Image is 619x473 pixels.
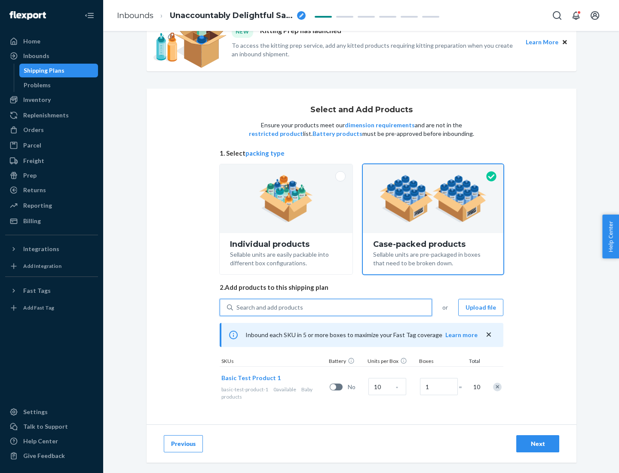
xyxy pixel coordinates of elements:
[221,374,281,382] button: Basic Test Product 1
[23,141,41,150] div: Parcel
[220,283,503,292] span: 2. Add products to this shipping plan
[368,378,406,395] input: Case Quantity
[345,121,415,129] button: dimension requirements
[373,249,493,267] div: Sellable units are pre-packaged in boxes that need to be broken down.
[23,245,59,253] div: Integrations
[23,126,44,134] div: Orders
[5,434,98,448] a: Help Center
[117,11,153,20] a: Inbounds
[5,420,98,433] a: Talk to Support
[19,78,98,92] a: Problems
[221,374,281,381] span: Basic Test Product 1
[220,323,503,347] div: Inbound each SKU in 5 or more boxes to maximize your Fast Tag coverage
[260,26,341,37] p: Kitting Prep has launched
[526,37,558,47] button: Learn More
[110,3,313,28] ol: breadcrumbs
[310,106,413,114] h1: Select and Add Products
[24,66,64,75] div: Shipping Plans
[5,449,98,463] button: Give Feedback
[249,129,303,138] button: restricted product
[524,439,552,448] div: Next
[567,7,585,24] button: Open notifications
[23,157,44,165] div: Freight
[23,37,40,46] div: Home
[5,405,98,419] a: Settings
[442,303,448,312] span: or
[24,81,51,89] div: Problems
[5,169,98,182] a: Prep
[230,240,342,249] div: Individual products
[5,154,98,168] a: Freight
[19,64,98,77] a: Shipping Plans
[380,175,487,222] img: case-pack.59cecea509d18c883b923b81aeac6d0b.png
[232,26,253,37] div: NEW
[5,123,98,137] a: Orders
[248,121,475,138] p: Ensure your products meet our and are not in the list. must be pre-approved before inbounding.
[245,149,285,158] button: packing type
[273,386,296,393] span: 0 available
[5,301,98,315] a: Add Fast Tag
[5,34,98,48] a: Home
[460,357,482,366] div: Total
[560,37,570,47] button: Close
[23,262,61,270] div: Add Integration
[5,242,98,256] button: Integrations
[484,330,493,339] button: close
[5,259,98,273] a: Add Integration
[373,240,493,249] div: Case-packed products
[221,386,326,400] div: Baby products
[445,331,478,339] button: Learn more
[459,383,467,391] span: =
[23,171,37,180] div: Prep
[23,217,41,225] div: Billing
[5,108,98,122] a: Replenishments
[313,129,362,138] button: Battery products
[23,201,52,210] div: Reporting
[220,357,327,366] div: SKUs
[5,214,98,228] a: Billing
[348,383,365,391] span: No
[516,435,559,452] button: Next
[232,41,518,58] p: To access the kitting prep service, add any kitted products requiring kitting preparation when yo...
[23,451,65,460] div: Give Feedback
[23,52,49,60] div: Inbounds
[23,286,51,295] div: Fast Tags
[236,303,303,312] div: Search and add products
[472,383,480,391] span: 10
[81,7,98,24] button: Close Navigation
[5,93,98,107] a: Inventory
[5,284,98,298] button: Fast Tags
[9,11,46,20] img: Flexport logo
[23,437,58,445] div: Help Center
[5,199,98,212] a: Reporting
[230,249,342,267] div: Sellable units are easily packable into different box configurations.
[458,299,503,316] button: Upload file
[164,435,203,452] button: Previous
[420,378,458,395] input: Number of boxes
[602,215,619,258] button: Help Center
[220,149,503,158] span: 1. Select
[586,7,604,24] button: Open account menu
[5,183,98,197] a: Returns
[23,111,69,120] div: Replenishments
[417,357,460,366] div: Boxes
[23,304,54,311] div: Add Fast Tag
[5,49,98,63] a: Inbounds
[170,10,294,21] span: Unaccountably Delightful Salamander
[366,357,417,366] div: Units per Box
[23,408,48,416] div: Settings
[549,7,566,24] button: Open Search Box
[23,95,51,104] div: Inventory
[493,383,502,391] div: Remove Item
[23,422,68,431] div: Talk to Support
[259,175,313,222] img: individual-pack.facf35554cb0f1810c75b2bd6df2d64e.png
[23,186,46,194] div: Returns
[327,357,366,366] div: Battery
[221,386,268,393] span: basic-test-product-1
[5,138,98,152] a: Parcel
